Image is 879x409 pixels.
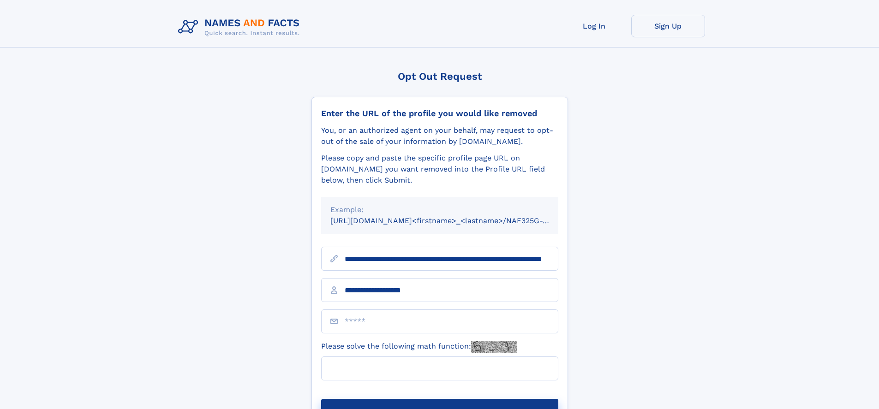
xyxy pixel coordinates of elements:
[321,341,517,353] label: Please solve the following math function:
[557,15,631,37] a: Log In
[330,216,576,225] small: [URL][DOMAIN_NAME]<firstname>_<lastname>/NAF325G-xxxxxxxx
[321,153,558,186] div: Please copy and paste the specific profile page URL on [DOMAIN_NAME] you want removed into the Pr...
[174,15,307,40] img: Logo Names and Facts
[311,71,568,82] div: Opt Out Request
[631,15,705,37] a: Sign Up
[321,125,558,147] div: You, or an authorized agent on your behalf, may request to opt-out of the sale of your informatio...
[330,204,549,215] div: Example:
[321,108,558,119] div: Enter the URL of the profile you would like removed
